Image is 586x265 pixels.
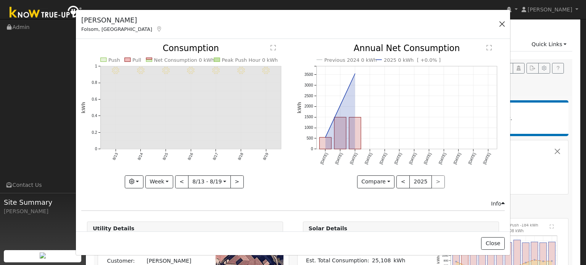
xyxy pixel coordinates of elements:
[162,152,169,161] text: 8/15
[304,83,313,87] text: 3000
[230,175,244,188] button: >
[81,15,163,25] h5: [PERSON_NAME]
[334,117,346,149] rect: onclick=""
[481,237,504,250] button: Close
[452,152,462,165] text: [DATE]
[93,225,134,231] strong: Utility Details
[349,152,358,165] text: [DATE]
[187,152,194,161] text: 8/16
[271,45,276,51] text: 
[438,152,447,165] text: [DATE]
[132,57,141,63] text: Pull
[175,175,188,188] button: <
[334,152,343,165] text: [DATE]
[92,97,97,101] text: 0.6
[393,152,402,165] text: [DATE]
[81,102,86,114] text: kWh
[324,136,327,139] circle: onclick=""
[304,126,313,130] text: 1000
[92,114,97,118] text: 0.4
[163,43,219,53] text: Consumption
[306,137,313,141] text: 500
[95,64,97,68] text: 1
[145,175,173,188] button: Week
[188,175,231,188] button: 8/13 - 8/19
[311,147,313,151] text: 0
[297,102,302,114] text: kWh
[409,175,432,188] button: 2025
[467,152,477,165] text: [DATE]
[353,72,356,75] circle: onclick=""
[349,117,361,149] rect: onclick=""
[324,57,377,63] text: Previous 2024 0 kWh
[491,200,505,208] div: Info
[237,152,244,161] text: 8/18
[304,94,313,98] text: 2500
[92,81,97,85] text: 0.8
[137,152,144,161] text: 8/14
[319,152,328,165] text: [DATE]
[108,57,120,63] text: Push
[338,104,341,107] circle: onclick=""
[354,43,460,53] text: Annual Net Consumption
[309,225,347,231] strong: Solar Details
[408,152,417,165] text: [DATE]
[262,152,269,161] text: 8/19
[156,26,163,32] a: Map
[304,104,313,109] text: 2000
[212,152,219,161] text: 8/17
[304,72,313,77] text: 3500
[396,175,410,188] button: <
[384,57,441,63] text: 2025 0 kWh [ +0.0% ]
[112,152,119,161] text: 8/13
[222,57,278,63] text: Peak Push Hour 0 kWh
[357,175,395,188] button: Compare
[482,152,491,165] text: [DATE]
[154,57,215,63] text: Net Consumption 0 kWh
[81,26,152,32] span: Folsom, [GEOGRAPHIC_DATA]
[364,152,373,165] text: [DATE]
[304,115,313,119] text: 1500
[486,45,492,51] text: 
[319,138,331,149] rect: onclick=""
[92,130,97,135] text: 0.2
[95,147,97,151] text: 0
[423,152,432,165] text: [DATE]
[378,152,388,165] text: [DATE]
